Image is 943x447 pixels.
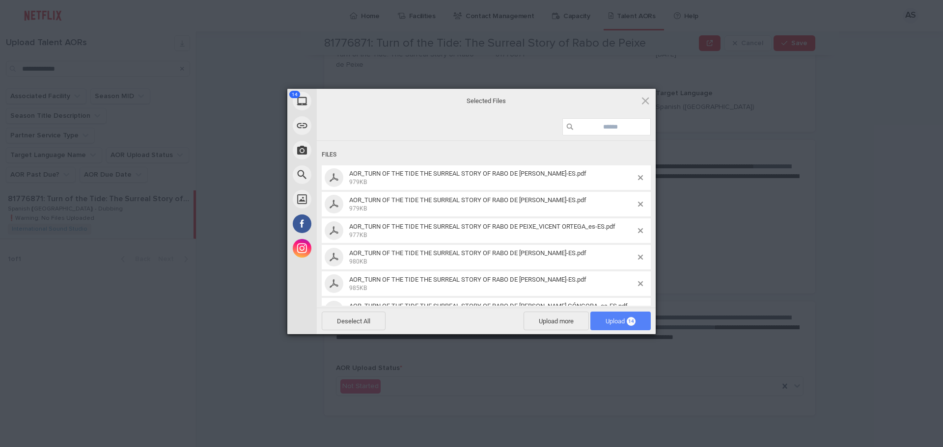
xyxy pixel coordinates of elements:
div: Link (URL) [287,113,405,138]
div: Files [322,146,651,164]
span: 980KB [349,258,367,265]
span: 14 [627,317,636,326]
span: AOR_TURN OF THE TIDE THE SURREAL STORY OF RABO DE [PERSON_NAME]-ES.pdf [349,196,586,204]
span: AOR_TURN OF THE TIDE THE SURREAL STORY OF RABO DE PEIXE_VICENT ORTEGA_es-ES.pdf [349,223,615,230]
div: Take Photo [287,138,405,162]
span: AOR_TURN OF THE TIDE THE SURREAL STORY OF RABO DE PEIXE_JOSEP PAPELL_es-ES.pdf [346,249,638,265]
span: 977KB [349,232,367,238]
span: 979KB [349,205,367,212]
span: Deselect All [322,312,386,330]
span: AOR_TURN OF THE TIDE THE SURREAL STORY OF RABO DE [PERSON_NAME] GÓNGORA_es-ES.pdf [349,302,628,310]
span: AOR_TURN OF THE TIDE THE SURREAL STORY OF RABO DE PEIXE_CARLOS VICENTE_es-ES.pdf [346,276,638,292]
span: 985KB [349,285,367,291]
div: Web Search [287,162,405,187]
span: AOR_TURN OF THE TIDE THE SURREAL STORY OF RABO DE PEIXE_NADIA GARCÍA_es-ES.pdf [346,170,638,186]
span: AOR_TURN OF THE TIDE THE SURREAL STORY OF RABO DE PEIXE_VICENT ORTEGA_es-ES.pdf [346,223,638,239]
span: 979KB [349,179,367,185]
div: Unsplash [287,187,405,211]
span: AOR_TURN OF THE TIDE THE SURREAL STORY OF RABO DE [PERSON_NAME]-ES.pdf [349,249,586,257]
div: Instagram [287,236,405,261]
span: AOR_TURN OF THE TIDE THE SURREAL STORY OF RABO DE [PERSON_NAME]-ES.pdf [349,276,586,283]
span: AOR_TURN OF THE TIDE THE SURREAL STORY OF RABO DE PEIXE_FRANCISCO J. GÓNGORA_es-ES.pdf [346,302,638,318]
span: 14 [289,91,300,98]
span: AOR_TURN OF THE TIDE THE SURREAL STORY OF RABO DE [PERSON_NAME]-ES.pdf [349,170,586,177]
span: Selected Files [388,96,584,105]
span: Upload more [524,312,589,330]
span: Upload [590,312,651,330]
div: Facebook [287,211,405,236]
span: Click here or hit ESC to close picker [640,95,651,106]
span: Upload [606,317,636,325]
span: AOR_TURN OF THE TIDE THE SURREAL STORY OF RABO DE PEIXE_RAMON HERNÁNDEZ_es-ES.pdf [346,196,638,212]
div: My Device [287,89,405,113]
